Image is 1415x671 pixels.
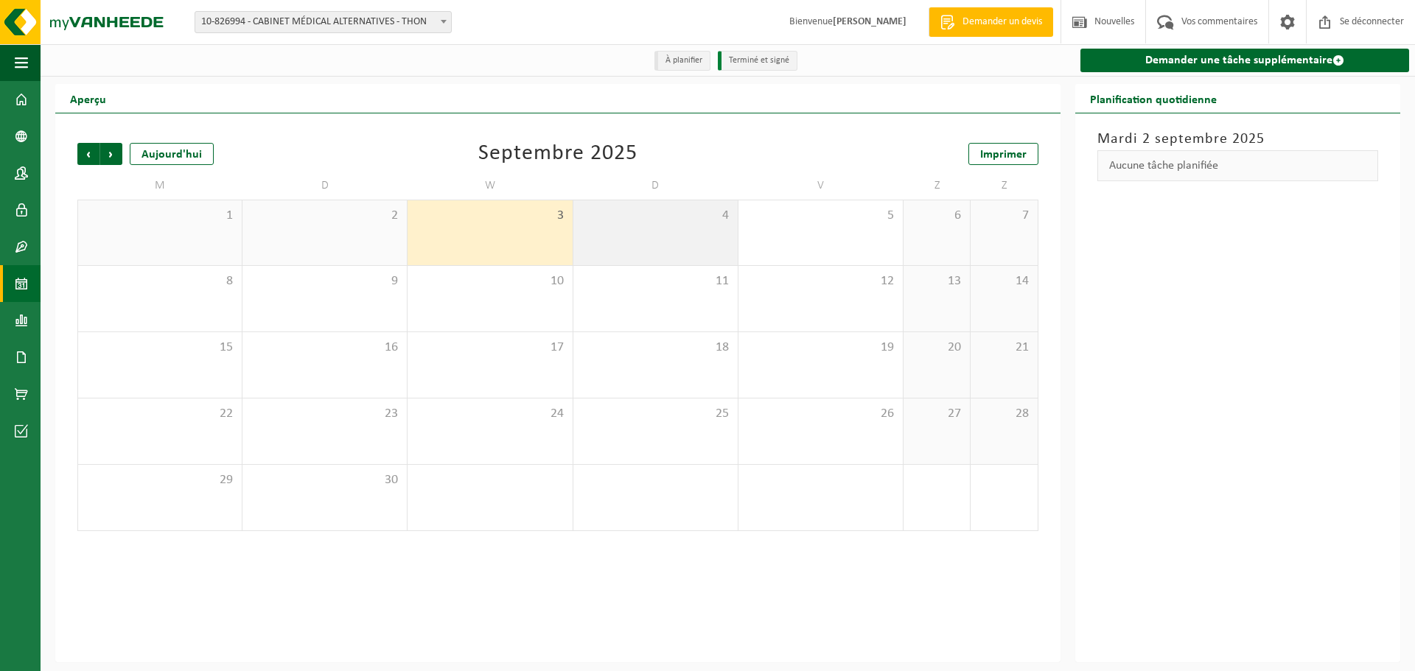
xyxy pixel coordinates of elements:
[226,274,233,288] font: 8
[833,16,906,27] font: [PERSON_NAME]
[551,407,564,421] font: 24
[385,340,398,354] font: 16
[789,16,833,27] font: Bienvenue
[201,16,427,27] font: 10-826994 - CABINET MÉDICAL ALTERNATIVES - THON
[716,340,729,354] font: 18
[962,16,1042,27] font: Demander un devis
[220,473,233,487] font: 29
[665,56,702,65] font: À planifier
[929,7,1053,37] a: Demander un devis
[1022,208,1029,222] font: 7
[226,208,233,222] font: 1
[948,274,961,288] font: 13
[391,274,398,288] font: 9
[385,473,398,487] font: 30
[1002,180,1007,192] font: Z
[948,407,961,421] font: 27
[651,180,660,192] font: D
[557,208,564,222] font: 3
[485,180,496,192] font: W
[716,407,729,421] font: 25
[1340,16,1404,27] font: Se déconnecter
[391,208,398,222] font: 2
[220,340,233,354] font: 15
[478,142,637,165] font: Septembre 2025
[220,407,233,421] font: 22
[887,208,894,222] font: 5
[1181,16,1257,27] font: Vos commentaires
[155,180,166,192] font: M
[954,208,961,222] font: 6
[70,94,106,106] font: Aperçu
[321,180,329,192] font: D
[195,12,451,32] span: 10-826994 - CABINET MÉDICAL ALTERNATIVES - THON
[551,274,564,288] font: 10
[551,340,564,354] font: 17
[729,56,789,65] font: Terminé et signé
[1094,16,1134,27] font: Nouvelles
[934,180,940,192] font: Z
[385,407,398,421] font: 23
[1097,132,1265,147] font: Mardi 2 septembre 2025
[1016,274,1029,288] font: 14
[1090,94,1217,106] font: Planification quotidienne
[195,11,452,33] span: 10-826994 - CABINET MÉDICAL ALTERNATIVES - THON
[1080,49,1409,72] a: Demander une tâche supplémentaire
[948,340,961,354] font: 20
[141,149,202,161] font: Aujourd'hui
[1016,407,1029,421] font: 28
[881,274,894,288] font: 12
[716,274,729,288] font: 11
[722,208,729,222] font: 4
[968,143,1038,165] a: Imprimer
[881,340,894,354] font: 19
[1109,160,1218,172] font: Aucune tâche planifiée
[817,180,825,192] font: V
[980,149,1027,161] font: Imprimer
[881,407,894,421] font: 26
[1145,55,1332,66] font: Demander une tâche supplémentaire
[1016,340,1029,354] font: 21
